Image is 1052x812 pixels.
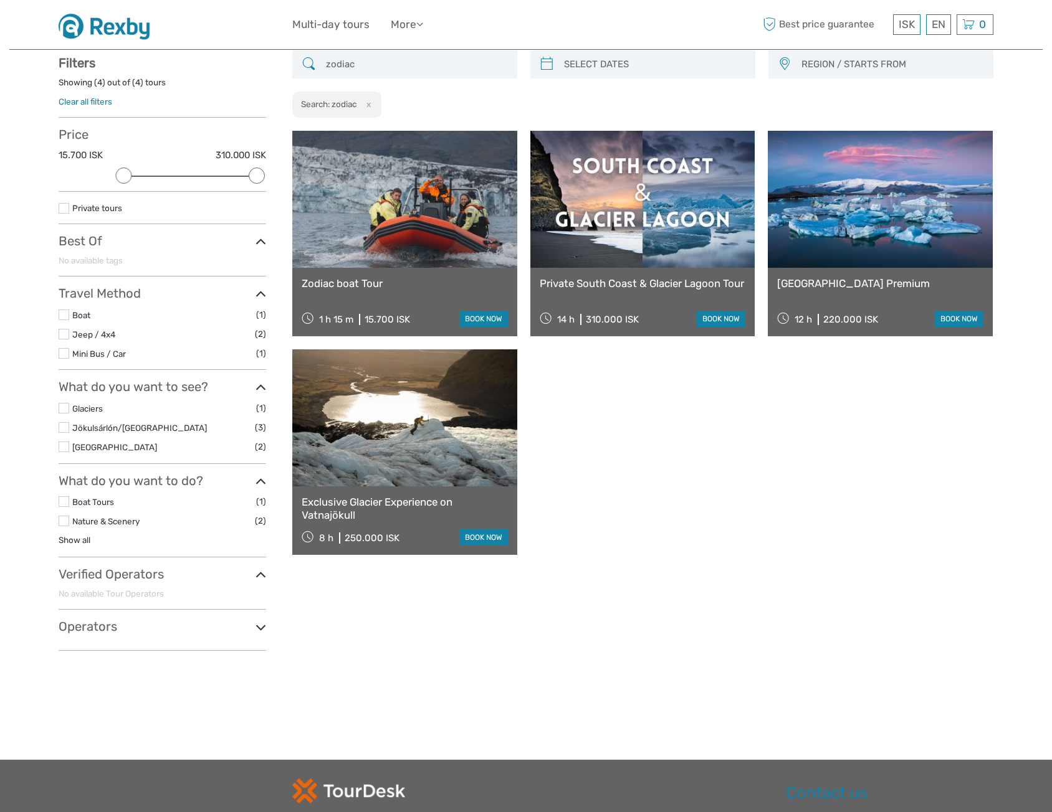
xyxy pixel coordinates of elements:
[59,379,266,394] h3: What do you want to see?
[59,286,266,301] h3: Travel Method
[59,535,90,545] a: Show all
[17,22,141,32] p: We're away right now. Please check back later!
[540,277,746,290] a: Private South Coast & Glacier Lagoon Tour
[358,98,375,111] button: x
[72,349,126,359] a: Mini Bus / Car
[72,497,114,507] a: Boat Tours
[59,473,266,488] h3: What do you want to do?
[319,314,353,325] span: 1 h 15 m
[97,77,102,88] label: 4
[697,311,745,327] a: book now
[255,420,266,435] span: (3)
[459,311,508,327] a: book now
[319,532,333,544] span: 8 h
[59,619,266,634] h3: Operators
[391,16,423,34] a: More
[255,514,266,528] span: (2)
[72,423,207,433] a: Jökulsárlón/[GEOGRAPHIC_DATA]
[786,783,993,803] h2: Contact us
[302,277,508,290] a: Zodiac boat Tour
[302,496,508,521] a: Exclusive Glacier Experience on Vatnajökull
[59,149,103,162] label: 15.700 ISK
[559,54,749,75] input: SELECT DATES
[256,308,266,322] span: (1)
[72,516,140,526] a: Nature & Scenery
[795,314,812,325] span: 12 h
[135,77,140,88] label: 4
[292,778,405,803] img: td-logo-white.png
[256,494,266,509] span: (1)
[256,401,266,415] span: (1)
[292,16,370,34] a: Multi-day tours
[255,327,266,341] span: (2)
[59,567,266,582] h3: Verified Operators
[557,314,575,325] span: 14 h
[899,18,915,31] span: ISK
[59,9,159,40] img: 1430-dd05a757-d8ed-48de-a814-6052a4ad6914_logo_small.jpg
[760,14,890,35] span: Best price guarantee
[926,14,951,35] div: EN
[459,529,508,545] a: book now
[72,310,90,320] a: Boat
[345,532,399,544] div: 250.000 ISK
[321,54,511,75] input: SEARCH
[256,346,266,361] span: (1)
[72,329,115,339] a: Jeep / 4x4
[796,54,987,75] button: REGION / STARTS FROM
[977,18,988,31] span: 0
[72,404,103,413] a: Glaciers
[72,203,122,213] a: Private tours
[255,440,266,454] span: (2)
[777,277,983,290] a: [GEOGRAPHIC_DATA] Premium
[301,99,356,109] h2: Search: zodiac
[72,442,157,452] a: [GEOGRAPHIC_DATA]
[823,314,878,325] div: 220.000 ISK
[59,97,112,106] a: Clear all filters
[586,314,639,325] div: 310.000 ISK
[59,588,164,598] span: No available Tour Operators
[59,77,266,96] div: Showing ( ) out of ( ) tours
[216,149,266,162] label: 310.000 ISK
[143,19,158,34] button: Open LiveChat chat widget
[365,314,410,325] div: 15.700 ISK
[59,234,266,248] h3: Best Of
[59,127,266,142] h3: Price
[59,255,123,265] span: No available tags
[59,55,95,70] strong: Filters
[935,311,983,327] a: book now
